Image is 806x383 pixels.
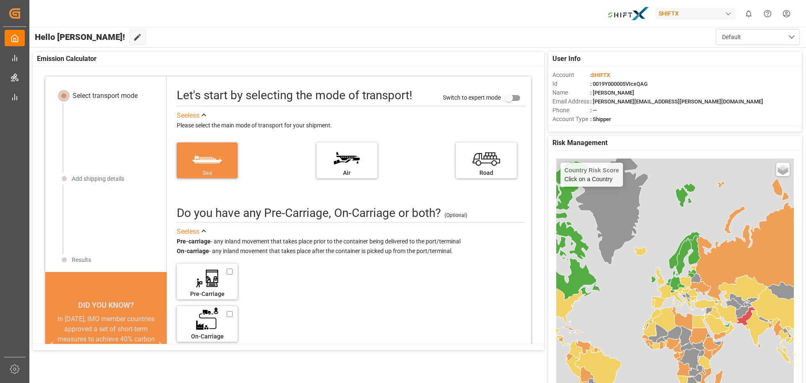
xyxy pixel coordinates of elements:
span: Phone [552,106,590,115]
div: Sea [181,169,233,177]
div: Let's start by selecting the mode of transport! [177,87,412,104]
span: User Info [552,54,581,64]
span: Id [552,79,590,88]
h4: Country Risk Score [565,167,619,174]
button: open menu [716,29,800,45]
button: show 0 new notifications [739,4,758,23]
button: previous slide / item [45,314,57,375]
strong: On-carriage [177,248,209,254]
span: Default [722,33,741,42]
input: Pre-Carriage [227,268,233,275]
button: SHIFTX [655,5,739,21]
button: next slide / item [155,314,167,375]
span: Switch to expert mode [443,94,501,100]
div: DID YOU KNOW? [45,296,167,314]
span: Name [552,88,590,97]
span: : 0019Y000005VIcxQAG [590,81,648,87]
div: SHIFTX [655,8,736,20]
span: : [PERSON_NAME] [590,90,634,96]
div: Air [321,169,373,177]
div: Do you have any Pre-Carriage, On-Carriage or both? (optional) [177,204,441,222]
span: : — [590,107,597,114]
div: Please select the main mode of transport for your shipment. [177,121,525,131]
span: Email Address [552,97,590,106]
span: : [590,72,610,78]
div: Road [460,169,513,177]
a: Layers [776,163,790,176]
div: See less [177,227,199,237]
span: Account Type [552,115,590,124]
span: Emission Calculator [37,54,97,64]
div: In [DATE], IMO member countries approved a set of short-term measures to achieve 40% carbon emiss... [55,314,157,365]
span: : Shipper [590,116,611,122]
span: Account [552,71,590,79]
div: - any inland movement that takes place prior to the container being delivered to the port/termina... [177,237,525,257]
div: Pre-Carriage [181,290,233,298]
input: On-Carriage [227,310,233,318]
span: Hello [PERSON_NAME]! [35,29,125,45]
div: Select transport mode [73,91,138,101]
div: Results [72,256,91,264]
div: Add shipping details [72,174,124,183]
strong: Pre-carriage [177,238,211,245]
img: Bildschirmfoto%202024-11-13%20um%2009.31.44.png_1731487080.png [607,6,649,21]
div: On-Carriage [181,332,233,341]
span: : [PERSON_NAME][EMAIL_ADDRESS][PERSON_NAME][DOMAIN_NAME] [590,98,763,105]
div: Click on a Country [565,167,619,182]
button: Help Center [758,4,777,23]
div: See less [177,111,199,121]
span: Risk Management [552,138,607,148]
div: (Optional) [445,211,467,219]
span: SHIFTX [591,72,610,78]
